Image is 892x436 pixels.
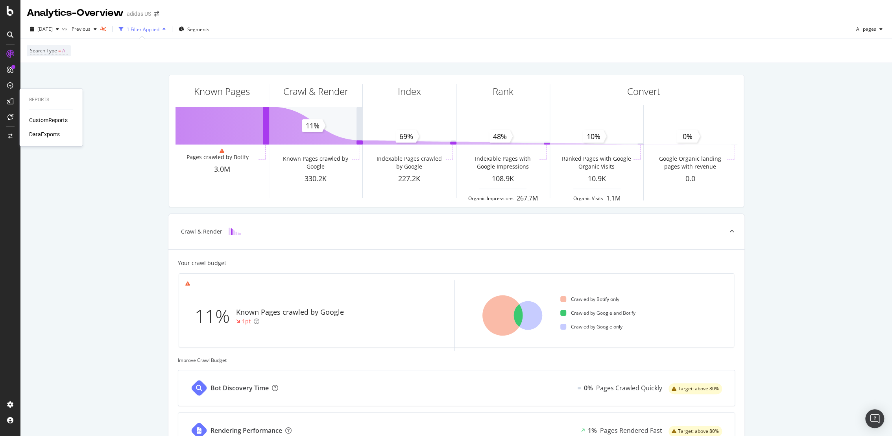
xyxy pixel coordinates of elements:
a: CustomReports [29,116,68,124]
div: 267.7M [517,194,538,203]
div: Improve Crawl Budget [178,357,735,364]
img: Equal [578,387,581,389]
div: Index [398,85,421,98]
div: Crawled by Google only [560,323,622,330]
div: 108.9K [456,174,550,184]
div: arrow-right-arrow-left [154,11,159,17]
div: Organic Impressions [468,195,513,202]
div: Reports [29,96,73,103]
span: All [62,45,68,56]
div: 11% [195,303,236,329]
span: All pages [853,26,876,32]
div: Known Pages crawled by Google [236,307,344,317]
div: Crawl & Render [283,85,348,98]
span: Segments [187,26,209,33]
span: Target: above 80% [678,429,719,434]
img: block-icon [229,228,241,235]
div: Known Pages [194,85,250,98]
div: Indexable Pages crawled by Google [374,155,444,171]
div: 1% [588,426,597,435]
span: Search Type [30,47,57,54]
div: Analytics - Overview [27,6,124,20]
div: 330.2K [269,174,362,184]
button: Previous [68,23,100,35]
span: 2025 Sep. 16th [37,26,53,32]
button: [DATE] [27,23,62,35]
div: Crawl & Render [181,228,222,236]
div: Pages Rendered Fast [600,426,662,435]
div: Crawled by Google and Botify [560,310,635,316]
div: Pages crawled by Botify [187,153,249,161]
div: Rendering Performance [211,426,282,435]
a: Bot Discovery TimeEqual0%Pages Crawled Quicklywarning label [178,370,735,406]
div: 3.0M [175,164,269,174]
div: Known Pages crawled by Google [280,155,351,171]
div: Your crawl budget [178,259,226,267]
div: 0% [584,384,593,393]
div: Open Intercom Messenger [865,409,884,428]
div: adidas US [127,10,151,18]
span: Previous [68,26,90,32]
div: 227.2K [363,174,456,184]
div: Bot Discovery Time [211,384,269,393]
div: warning label [669,383,722,394]
span: Target: above 80% [678,386,719,391]
div: Pages Crawled Quickly [596,384,662,393]
div: 1 Filter Applied [127,26,159,33]
span: = [58,47,61,54]
button: All pages [853,23,886,35]
button: 1 Filter Applied [116,23,169,35]
div: Indexable Pages with Google Impressions [467,155,538,171]
span: vs [62,25,68,32]
div: 1pt [242,317,251,325]
div: Crawled by Botify only [560,296,619,302]
a: DataExports [29,130,60,138]
button: Segments [175,23,212,35]
div: Rank [493,85,513,98]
